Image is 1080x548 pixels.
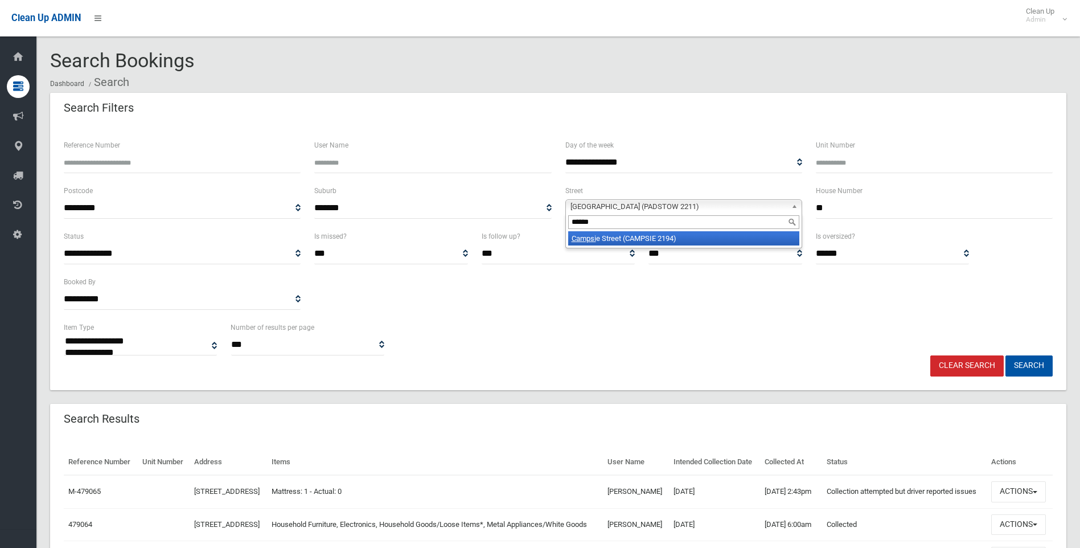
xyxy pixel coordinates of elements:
[565,139,614,152] label: Day of the week
[314,230,347,243] label: Is missed?
[194,520,260,529] a: [STREET_ADDRESS]
[816,230,855,243] label: Is oversized?
[482,230,520,243] label: Is follow up?
[572,234,596,243] em: Campsi
[570,200,787,214] span: [GEOGRAPHIC_DATA] (PADSTOW 2211)
[822,449,987,475] th: Status
[50,408,153,430] header: Search Results
[822,508,987,541] td: Collected
[11,13,81,23] span: Clean Up ADMIN
[669,475,760,508] td: [DATE]
[669,449,760,475] th: Intended Collection Date
[190,449,267,475] th: Address
[64,230,84,243] label: Status
[86,72,129,93] li: Search
[669,508,760,541] td: [DATE]
[987,449,1053,475] th: Actions
[50,49,195,72] span: Search Bookings
[314,139,348,152] label: User Name
[267,475,603,508] td: Mattress: 1 - Actual: 0
[64,449,138,475] th: Reference Number
[64,139,120,152] label: Reference Number
[267,449,603,475] th: Items
[1026,15,1054,24] small: Admin
[760,508,822,541] td: [DATE] 6:00am
[603,449,669,475] th: User Name
[760,449,822,475] th: Collected At
[68,487,101,496] a: M-479065
[64,276,96,288] label: Booked By
[1020,7,1066,24] span: Clean Up
[138,449,190,475] th: Unit Number
[816,139,855,152] label: Unit Number
[50,97,147,119] header: Search Filters
[231,321,314,334] label: Number of results per page
[816,185,863,197] label: House Number
[930,355,1004,377] a: Clear Search
[568,231,799,246] li: e Street (CAMPSIE 2194)
[314,185,336,197] label: Suburb
[603,475,669,508] td: [PERSON_NAME]
[267,508,603,541] td: Household Furniture, Electronics, Household Goods/Loose Items*, Metal Appliances/White Goods
[64,321,94,334] label: Item Type
[64,185,93,197] label: Postcode
[68,520,92,529] a: 479064
[1005,355,1053,377] button: Search
[991,481,1046,502] button: Actions
[565,185,583,197] label: Street
[50,80,84,88] a: Dashboard
[991,514,1046,535] button: Actions
[603,508,669,541] td: [PERSON_NAME]
[194,487,260,496] a: [STREET_ADDRESS]
[760,475,822,508] td: [DATE] 2:43pm
[822,475,987,508] td: Collection attempted but driver reported issues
